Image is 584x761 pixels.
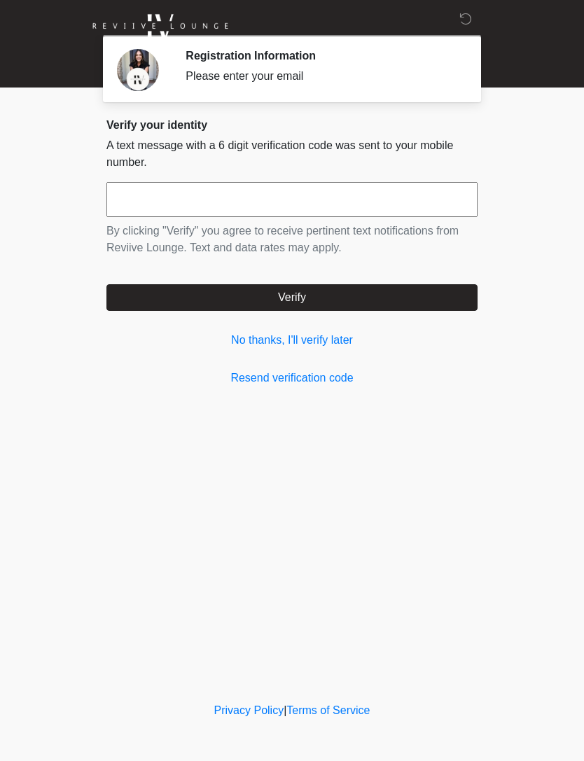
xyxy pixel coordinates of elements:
[106,223,478,256] p: By clicking "Verify" you agree to receive pertinent text notifications from Reviive Lounge. Text ...
[284,704,286,716] a: |
[117,49,159,91] img: Agent Avatar
[186,68,457,85] div: Please enter your email
[106,137,478,171] p: A text message with a 6 digit verification code was sent to your mobile number.
[106,284,478,311] button: Verify
[106,370,478,386] a: Resend verification code
[106,118,478,132] h2: Verify your identity
[92,11,228,42] img: Reviive Lounge Logo
[286,704,370,716] a: Terms of Service
[106,332,478,349] a: No thanks, I'll verify later
[186,49,457,62] h2: Registration Information
[214,704,284,716] a: Privacy Policy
